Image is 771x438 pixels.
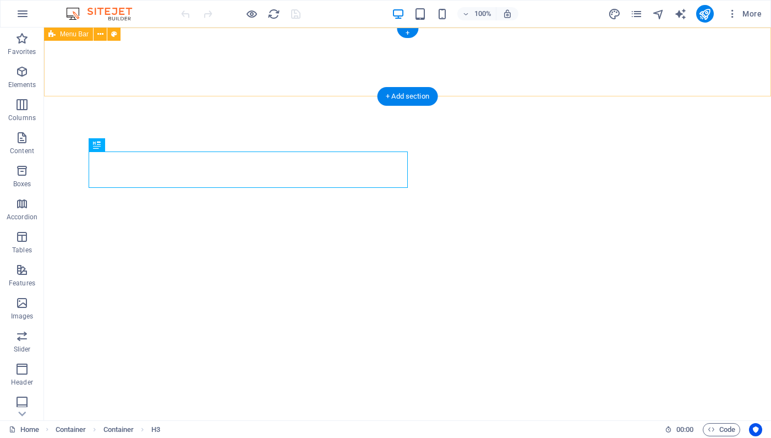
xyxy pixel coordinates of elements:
[703,423,740,436] button: Code
[696,5,714,23] button: publish
[151,423,160,436] span: Click to select. Double-click to edit
[12,246,32,255] p: Tables
[7,213,37,221] p: Accordion
[684,425,686,434] span: :
[56,423,160,436] nav: breadcrumb
[630,7,643,20] button: pages
[11,378,33,387] p: Header
[13,180,31,188] p: Boxes
[727,8,762,19] span: More
[676,423,693,436] span: 00 00
[608,7,621,20] button: design
[60,31,89,37] span: Menu Bar
[103,423,134,436] span: Click to select. Double-click to edit
[11,312,34,321] p: Images
[8,80,36,89] p: Elements
[14,345,31,354] p: Slider
[708,423,735,436] span: Code
[474,7,491,20] h6: 100%
[8,113,36,122] p: Columns
[665,423,694,436] h6: Session time
[652,7,665,20] button: navigator
[9,423,39,436] a: Click to cancel selection. Double-click to open Pages
[397,28,418,38] div: +
[457,7,496,20] button: 100%
[63,7,146,20] img: Editor Logo
[8,47,36,56] p: Favorites
[377,87,438,106] div: + Add section
[723,5,766,23] button: More
[267,8,280,20] i: Reload page
[674,7,687,20] button: text_generator
[245,7,258,20] button: Click here to leave preview mode and continue editing
[267,7,280,20] button: reload
[749,423,762,436] button: Usercentrics
[56,423,86,436] span: Click to select. Double-click to edit
[9,279,35,288] p: Features
[502,9,512,19] i: On resize automatically adjust zoom level to fit chosen device.
[10,147,34,155] p: Content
